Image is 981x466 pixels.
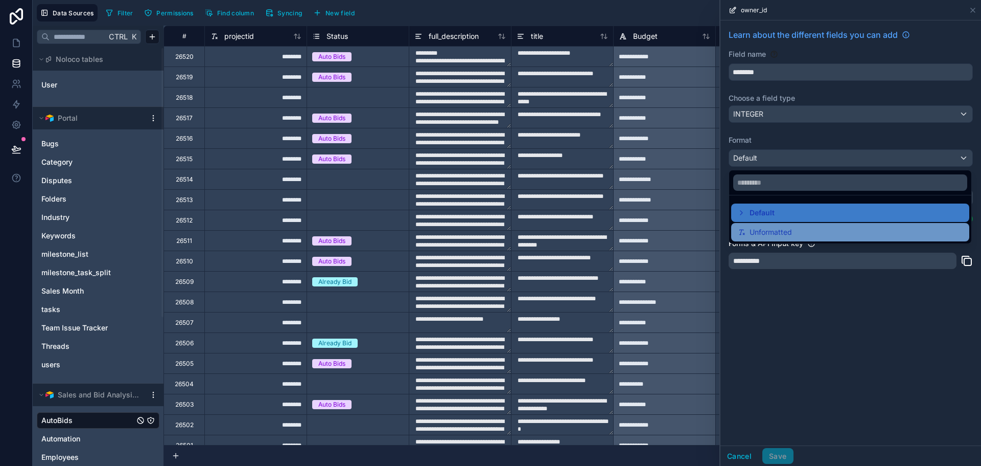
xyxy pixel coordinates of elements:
[633,31,658,41] span: Budget
[176,216,193,225] div: 26512
[41,268,111,278] span: milestone_task_split
[37,338,159,354] div: Threads
[37,154,159,170] div: Category
[41,231,76,241] span: Keywords
[176,73,193,81] div: 26519
[41,139,134,149] a: Bugs
[37,191,159,207] div: Folders
[429,31,479,41] span: full_description
[325,9,355,17] span: New field
[176,114,193,122] div: 26517
[176,237,192,245] div: 26511
[176,257,193,265] div: 26510
[262,5,310,20] a: Syncing
[141,5,201,20] a: Permissions
[37,449,159,465] div: Employees
[176,175,193,184] div: 26514
[41,452,134,462] a: Employees
[41,304,134,315] a: tasks
[37,209,159,226] div: Industry
[318,359,345,368] div: Auto Bids
[37,172,159,189] div: Disputes
[156,9,193,17] span: Permissions
[175,298,194,306] div: 26508
[41,175,134,186] a: Disputes
[108,30,129,43] span: Ctrl
[41,323,108,333] span: Team Issue Tracker
[41,360,134,370] a: users
[318,277,352,286] div: Already Bid
[37,136,159,152] div: Bugs
[318,52,345,61] div: Auto Bids
[56,54,103,64] span: Noloco tables
[141,5,197,20] button: Permissions
[37,320,159,336] div: Team Issue Tracker
[41,341,69,351] span: Threads
[176,196,193,204] div: 26513
[175,339,194,347] div: 26506
[41,360,60,370] span: users
[176,94,193,102] div: 26518
[318,400,345,409] div: Auto Bids
[53,9,94,17] span: Data Sources
[176,441,193,450] div: 26501
[318,236,345,246] div: Auto Bids
[41,175,72,186] span: Disputes
[41,80,57,90] span: User
[310,5,358,20] button: New field
[175,53,194,61] div: 26520
[750,207,775,219] span: Default
[41,286,84,296] span: Sales Month
[41,194,66,204] span: Folders
[41,415,73,426] span: AutoBids
[41,80,124,90] a: User
[58,390,141,400] span: Sales and Bid Analysis Projects
[176,135,193,143] div: 26516
[201,5,258,20] button: Find column
[37,357,159,373] div: users
[45,114,54,122] img: Airtable Logo
[102,5,137,20] button: Filter
[318,114,345,123] div: Auto Bids
[41,286,134,296] a: Sales Month
[41,194,134,204] a: Folders
[41,157,134,167] a: Category
[37,301,159,318] div: tasks
[41,434,134,444] a: Automation
[37,52,153,66] button: Noloco tables
[37,412,159,429] div: AutoBids
[37,283,159,299] div: Sales Month
[175,401,194,409] div: 26503
[37,77,159,93] div: User
[172,32,197,40] div: #
[318,154,345,164] div: Auto Bids
[41,139,59,149] span: Bugs
[41,268,134,278] a: milestone_task_split
[41,415,134,426] a: AutoBids
[41,212,69,223] span: Industry
[531,31,543,41] span: title
[326,31,348,41] span: Status
[175,421,194,429] div: 26502
[318,257,345,266] div: Auto Bids
[37,228,159,244] div: Keywords
[37,111,145,125] button: Airtable LogoPortal
[175,319,194,327] div: 26507
[224,31,254,41] span: projectid
[37,246,159,262] div: milestone_list
[217,9,254,17] span: Find column
[41,323,134,333] a: Team Issue Tracker
[41,341,134,351] a: Threads
[262,5,306,20] button: Syncing
[37,388,145,402] button: Airtable LogoSales and Bid Analysis Projects
[37,431,159,447] div: Automation
[118,9,133,17] span: Filter
[130,33,137,40] span: K
[175,278,194,286] div: 26509
[41,231,134,241] a: Keywords
[58,113,78,123] span: Portal
[750,226,792,238] span: Unformatted
[41,212,134,223] a: Industry
[318,339,352,348] div: Already Bid
[41,157,73,167] span: Category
